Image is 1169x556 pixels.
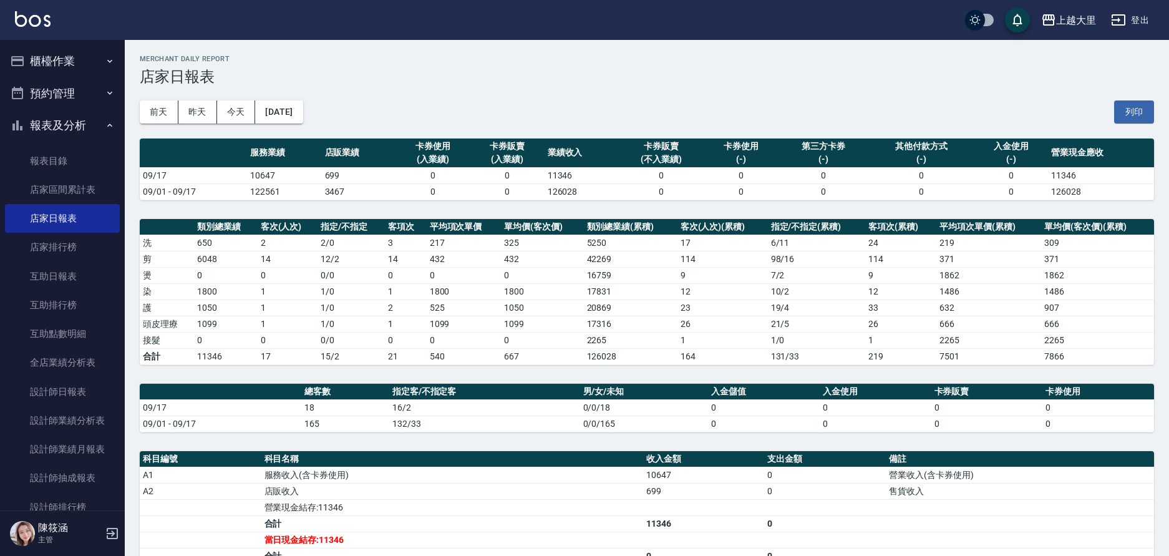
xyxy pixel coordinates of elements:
[5,435,120,464] a: 設計師業績月報表
[865,219,936,235] th: 客項次(累積)
[677,251,768,267] td: 114
[584,267,677,283] td: 16759
[427,251,502,267] td: 432
[768,332,865,348] td: 1 / 0
[194,300,258,316] td: 1050
[1041,235,1154,251] td: 309
[545,167,619,183] td: 11346
[936,283,1041,300] td: 1486
[931,384,1043,400] th: 卡券販賣
[473,140,541,153] div: 卡券販賣
[140,219,1154,365] table: a dense table
[779,183,868,200] td: 0
[1041,283,1154,300] td: 1486
[1005,7,1030,32] button: save
[886,451,1154,467] th: 備註
[140,467,261,483] td: A1
[782,153,865,166] div: (-)
[301,416,389,432] td: 165
[764,451,886,467] th: 支出金額
[708,384,820,400] th: 入金儲值
[5,175,120,204] a: 店家區間累計表
[871,140,971,153] div: 其他付款方式
[261,467,643,483] td: 服務收入(含卡券使用)
[1042,399,1154,416] td: 0
[140,384,1154,432] table: a dense table
[301,399,389,416] td: 18
[258,316,318,332] td: 1
[301,384,389,400] th: 總客數
[318,251,385,267] td: 12 / 2
[1041,251,1154,267] td: 371
[936,348,1041,364] td: 7501
[247,167,321,183] td: 10647
[1114,100,1154,124] button: 列印
[936,251,1041,267] td: 371
[768,348,865,364] td: 131/33
[140,300,194,316] td: 護
[820,384,931,400] th: 入金使用
[501,316,583,332] td: 1099
[768,219,865,235] th: 指定/不指定(累積)
[1041,219,1154,235] th: 單均價(客次價)(累積)
[322,139,396,168] th: 店販業績
[385,219,426,235] th: 客項次
[140,267,194,283] td: 燙
[140,483,261,499] td: A2
[140,68,1154,85] h3: 店家日報表
[217,100,256,124] button: 今天
[261,515,643,532] td: 合計
[1036,7,1101,33] button: 上越大里
[1048,139,1154,168] th: 營業現金應收
[704,167,779,183] td: 0
[936,316,1041,332] td: 666
[871,153,971,166] div: (-)
[584,283,677,300] td: 17831
[643,467,765,483] td: 10647
[385,348,426,364] td: 21
[5,45,120,77] button: 櫃檯作業
[5,262,120,291] a: 互助日報表
[140,100,178,124] button: 前天
[5,378,120,406] a: 設計師日報表
[865,316,936,332] td: 26
[1042,384,1154,400] th: 卡券使用
[5,77,120,110] button: 預約管理
[5,233,120,261] a: 店家排行榜
[677,283,768,300] td: 12
[1106,9,1154,32] button: 登出
[886,467,1154,483] td: 營業收入(含卡券使用)
[318,283,385,300] td: 1 / 0
[140,451,261,467] th: 科目編號
[194,267,258,283] td: 0
[1048,183,1154,200] td: 126028
[707,153,775,166] div: (-)
[865,348,936,364] td: 219
[584,316,677,332] td: 17316
[782,140,865,153] div: 第三方卡券
[768,316,865,332] td: 21 / 5
[707,140,775,153] div: 卡券使用
[768,300,865,316] td: 19 / 4
[318,348,385,364] td: 15/2
[977,140,1045,153] div: 入金使用
[1041,267,1154,283] td: 1862
[779,167,868,183] td: 0
[643,483,765,499] td: 699
[622,140,701,153] div: 卡券販賣
[936,235,1041,251] td: 219
[194,283,258,300] td: 1800
[318,316,385,332] td: 1 / 0
[936,219,1041,235] th: 平均項次單價(累積)
[768,267,865,283] td: 7 / 2
[1041,300,1154,316] td: 907
[140,348,194,364] td: 合計
[473,153,541,166] div: (入業績)
[427,235,502,251] td: 217
[584,300,677,316] td: 20869
[708,416,820,432] td: 0
[764,467,886,483] td: 0
[501,235,583,251] td: 325
[677,219,768,235] th: 客次(人次)(累積)
[931,399,1043,416] td: 0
